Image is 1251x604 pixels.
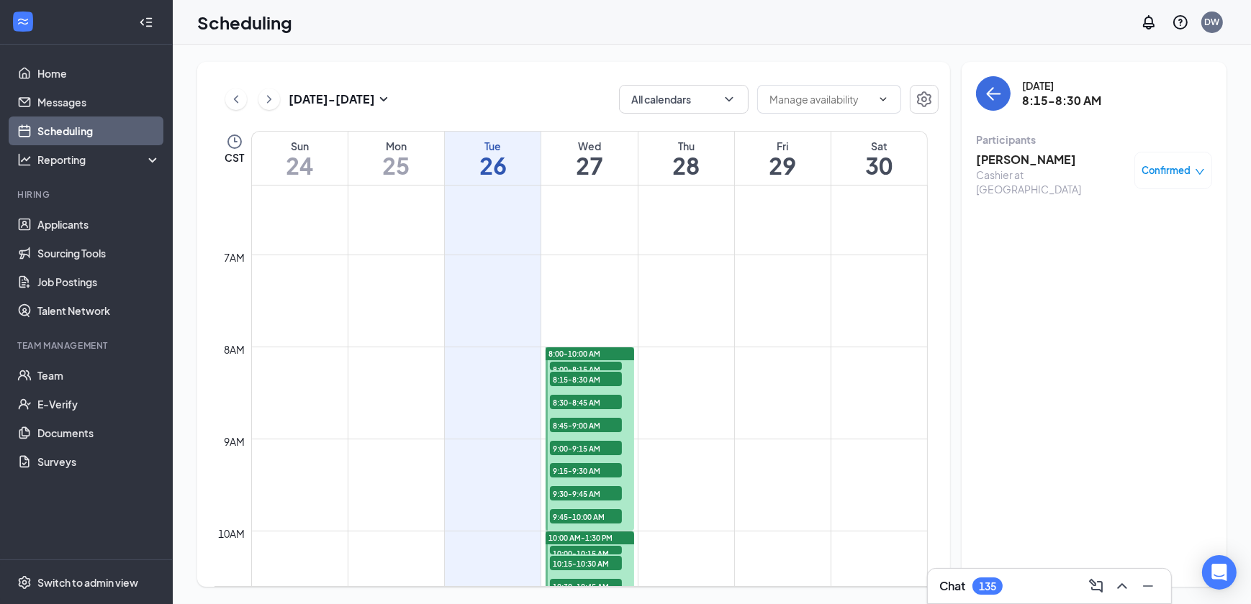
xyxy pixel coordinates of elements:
[541,132,637,185] a: August 27, 2025
[348,132,444,185] a: August 25, 2025
[985,85,1002,102] svg: ArrowLeft
[17,188,158,201] div: Hiring
[735,132,831,185] a: August 29, 2025
[17,339,158,352] div: Team Management
[550,556,622,570] span: 10:15-10:30 AM
[1137,575,1160,598] button: Minimize
[37,418,161,447] a: Documents
[550,579,622,593] span: 10:30-10:45 AM
[1205,16,1220,28] div: DW
[1022,78,1101,93] div: [DATE]
[541,139,637,153] div: Wed
[1022,93,1101,109] h3: 8:15-8:30 AM
[348,139,444,153] div: Mon
[550,486,622,500] span: 9:30-9:45 AM
[976,76,1011,111] button: back-button
[258,88,280,110] button: ChevronRight
[37,390,161,418] a: E-Verify
[1142,163,1191,178] span: Confirmed
[548,349,600,359] span: 8:00-10:00 AM
[910,85,939,114] button: Settings
[222,250,248,265] div: 7am
[252,153,348,178] h1: 24
[289,91,375,107] h3: [DATE] - [DATE]
[37,116,161,145] a: Scheduling
[831,132,927,185] a: August 30, 2025
[216,526,248,541] div: 10am
[831,153,927,178] h1: 30
[722,92,736,106] svg: ChevronDown
[37,296,161,325] a: Talent Network
[262,91,276,108] svg: ChevronRight
[979,580,996,592] div: 135
[619,85,749,114] button: All calendarsChevronDown
[37,447,161,476] a: Surveys
[226,133,243,150] svg: Clock
[550,463,622,477] span: 9:15-9:30 AM
[37,88,161,116] a: Messages
[1114,577,1131,595] svg: ChevronUp
[939,578,965,594] h3: Chat
[1088,577,1105,595] svg: ComposeMessage
[252,139,348,153] div: Sun
[638,153,734,178] h1: 28
[197,10,292,35] h1: Scheduling
[222,434,248,449] div: 9am
[225,88,247,110] button: ChevronLeft
[550,441,622,455] span: 9:00-9:15 AM
[445,139,541,153] div: Tue
[548,533,613,543] span: 10:00 AM-1:30 PM
[550,395,622,409] span: 8:30-8:45 AM
[1085,575,1108,598] button: ComposeMessage
[252,132,348,185] a: August 24, 2025
[1172,14,1189,31] svg: QuestionInfo
[348,153,444,178] h1: 25
[229,91,243,108] svg: ChevronLeft
[222,342,248,357] div: 8am
[17,152,32,167] svg: Analysis
[225,150,244,165] span: CST
[1139,577,1157,595] svg: Minimize
[638,139,734,153] div: Thu
[375,91,392,108] svg: SmallChevronDown
[550,372,622,386] span: 8:15-8:30 AM
[139,15,153,29] svg: Collapse
[445,132,541,185] a: August 26, 2025
[37,210,161,239] a: Applicants
[445,153,541,178] h1: 26
[17,575,32,590] svg: Settings
[916,91,933,108] svg: Settings
[769,91,872,107] input: Manage availability
[37,267,161,296] a: Job Postings
[37,361,161,390] a: Team
[37,239,161,267] a: Sourcing Tools
[37,575,138,590] div: Switch to admin view
[976,168,1127,196] div: Cashier at [GEOGRAPHIC_DATA]
[1140,14,1157,31] svg: Notifications
[638,132,734,185] a: August 28, 2025
[735,139,831,153] div: Fri
[735,153,831,178] h1: 29
[16,14,30,29] svg: WorkstreamLogo
[550,509,622,523] span: 9:45-10:00 AM
[550,546,622,560] span: 10:00-10:15 AM
[1111,575,1134,598] button: ChevronUp
[877,93,889,105] svg: ChevronDown
[37,152,161,167] div: Reporting
[37,59,161,88] a: Home
[831,139,927,153] div: Sat
[550,418,622,432] span: 8:45-9:00 AM
[541,153,637,178] h1: 27
[976,132,1212,147] div: Participants
[1202,555,1237,590] div: Open Intercom Messenger
[976,152,1127,168] h3: [PERSON_NAME]
[1195,167,1205,177] span: down
[550,362,622,376] span: 8:00-8:15 AM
